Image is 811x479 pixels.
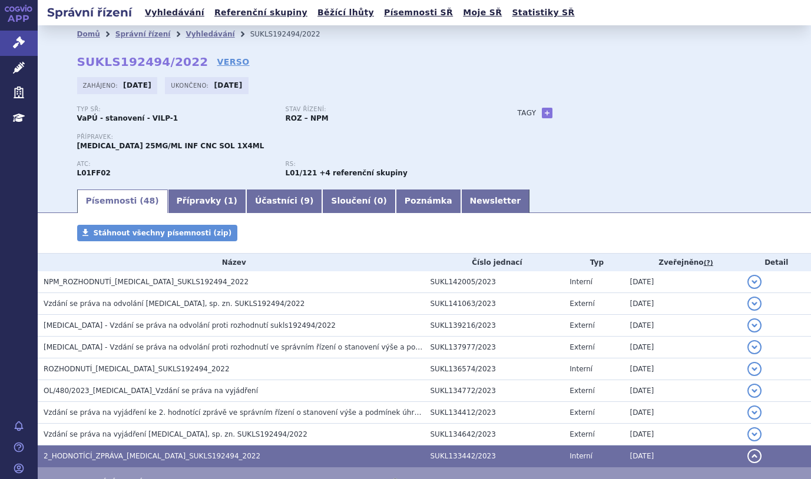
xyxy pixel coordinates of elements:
a: Písemnosti (48) [77,189,168,213]
strong: [DATE] [123,81,151,89]
span: 2_HODNOTÍCÍ_ZPRÁVA_KEYTRUDA_SUKLS192494_2022 [44,452,260,460]
a: VERSO [217,56,249,68]
a: Moje SŘ [459,5,505,21]
span: Externí [570,321,594,330]
td: SUKL136574/2023 [425,358,564,380]
td: SUKL137977/2023 [425,337,564,358]
td: SUKL142005/2023 [425,271,564,293]
button: detail [747,362,762,376]
h2: Správní řízení [38,4,141,21]
a: + [542,108,552,118]
th: Detail [742,254,811,271]
span: NPM_ROZHODNUTÍ_KEYTRUDA_SUKLS192494_2022 [44,278,249,286]
p: Stav řízení: [286,106,482,113]
a: Běžící lhůty [314,5,378,21]
a: Statistiky SŘ [508,5,578,21]
th: Číslo jednací [425,254,564,271]
a: Domů [77,30,100,38]
span: Ukončeno: [171,81,211,90]
a: Písemnosti SŘ [380,5,456,21]
span: Interní [570,365,592,373]
a: Vyhledávání [186,30,234,38]
button: detail [747,405,762,420]
span: 0 [378,196,383,205]
td: [DATE] [624,380,742,402]
li: SUKLS192494/2022 [250,25,336,43]
p: Přípravek: [77,134,494,141]
strong: +4 referenční skupiny [319,169,407,177]
strong: [DATE] [214,81,242,89]
a: Vyhledávání [141,5,208,21]
button: detail [747,449,762,463]
span: Externí [570,343,594,351]
span: Externí [570,430,594,438]
span: Vzdání se práva na odvolání KEYTRUDA, sp. zn. SUKLS192494/2022 [44,300,304,308]
span: Stáhnout všechny písemnosti (zip) [94,229,232,237]
span: Externí [570,387,594,395]
a: Poznámka [396,189,461,213]
a: Správní řízení [115,30,171,38]
p: RS: [286,161,482,168]
td: [DATE] [624,315,742,337]
td: [DATE] [624,424,742,445]
a: Newsletter [461,189,530,213]
td: SUKL141063/2023 [425,293,564,315]
span: Interní [570,278,592,286]
span: Zahájeno: [83,81,120,90]
a: Stáhnout všechny písemnosti (zip) [77,225,238,241]
a: Referenční skupiny [211,5,311,21]
span: KEYTRUDA - Vzdání se práva na odvolání proti rozhodnutí sukls192494/2022 [44,321,336,330]
p: Typ SŘ: [77,106,274,113]
span: Interní [570,452,592,460]
strong: PEMBROLIZUMAB [77,169,111,177]
span: Externí [570,408,594,417]
th: Název [38,254,425,271]
td: [DATE] [624,445,742,467]
button: detail [747,297,762,311]
span: OL/480/2023_Keytruda_Vzdání se práva na vyjádření [44,387,258,395]
td: SUKL139216/2023 [425,315,564,337]
button: detail [747,427,762,441]
th: Typ [564,254,624,271]
td: SUKL134772/2023 [425,380,564,402]
abbr: (?) [704,259,713,267]
strong: SUKLS192494/2022 [77,55,208,69]
td: [DATE] [624,402,742,424]
span: 48 [144,196,155,205]
th: Zveřejněno [624,254,742,271]
a: Sloučení (0) [322,189,395,213]
button: detail [747,318,762,332]
strong: ROZ – NPM [286,114,329,122]
td: [DATE] [624,337,742,358]
span: 1 [228,196,234,205]
td: SUKL133442/2023 [425,445,564,467]
span: Vzdání se práva na vyjádření KEYTRUDA, sp. zn. SUKLS192494/2022 [44,430,307,438]
span: ROZHODNUTÍ_KEYTRUDA_SUKLS192494_2022 [44,365,230,373]
h3: Tagy [518,106,537,120]
span: [MEDICAL_DATA] 25MG/ML INF CNC SOL 1X4ML [77,142,264,150]
p: ATC: [77,161,274,168]
span: KEYTRUDA - Vzdání se práva na odvolání proti rozhodnutí ve správním řízení o stanovení výše a pod... [44,343,536,351]
strong: pembrolizumab [286,169,317,177]
td: SUKL134412/2023 [425,402,564,424]
span: Vzdání se práva na vyjádření ke 2. hodnotící zprávě ve správním řízení o stanovení výše a podmíne... [44,408,716,417]
td: [DATE] [624,358,742,380]
span: 9 [304,196,310,205]
strong: VaPÚ - stanovení - VILP-1 [77,114,178,122]
span: Externí [570,300,594,308]
td: [DATE] [624,293,742,315]
a: Účastníci (9) [246,189,322,213]
button: detail [747,340,762,354]
td: SUKL134642/2023 [425,424,564,445]
button: detail [747,275,762,289]
a: Přípravky (1) [168,189,246,213]
td: [DATE] [624,271,742,293]
button: detail [747,384,762,398]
